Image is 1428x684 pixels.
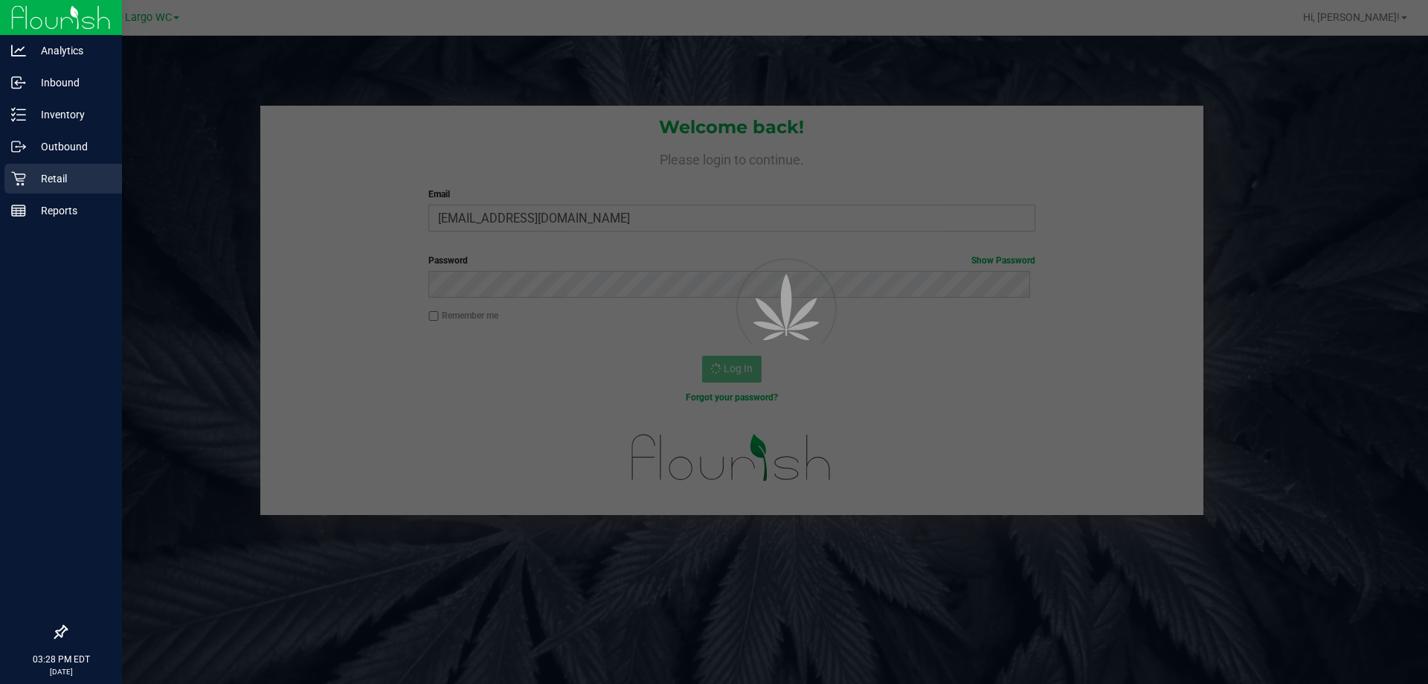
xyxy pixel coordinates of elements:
inline-svg: Analytics [11,43,26,58]
p: Inventory [26,106,115,124]
p: Retail [26,170,115,188]
p: [DATE] [7,666,115,677]
p: Reports [26,202,115,220]
p: Outbound [26,138,115,156]
inline-svg: Outbound [11,139,26,154]
p: Analytics [26,42,115,60]
inline-svg: Reports [11,203,26,218]
p: 03:28 PM EDT [7,653,115,666]
inline-svg: Inbound [11,75,26,90]
inline-svg: Inventory [11,107,26,122]
inline-svg: Retail [11,171,26,186]
p: Inbound [26,74,115,92]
